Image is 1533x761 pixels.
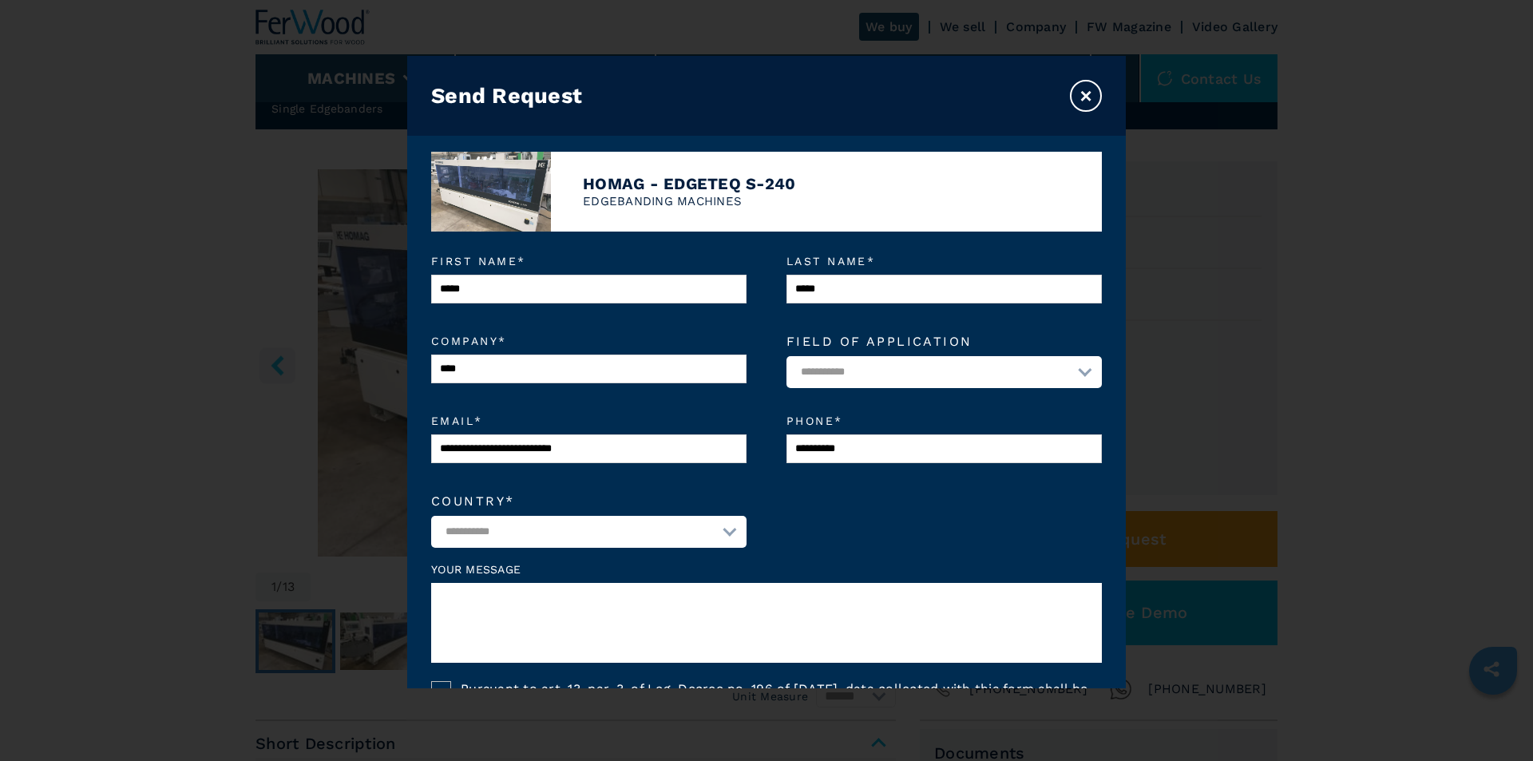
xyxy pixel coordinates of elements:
h4: HOMAG - EDGETEQ S-240 [583,174,795,193]
input: Email* [431,434,747,463]
em: Last name [786,256,1102,267]
label: Field of application [786,335,1102,348]
label: Your message [431,564,1102,575]
img: image [431,152,551,232]
input: Last name* [786,275,1102,303]
input: Phone* [786,434,1102,463]
em: Company [431,335,747,347]
input: Company* [431,355,747,383]
button: × [1070,80,1102,112]
em: Phone [786,415,1102,426]
em: Email [431,415,747,426]
h3: Send Request [431,83,582,109]
input: First name* [431,275,747,303]
em: First name [431,256,747,267]
p: EDGEBANDING MACHINES [583,193,795,210]
label: Pursuant to art. 13, par. 3, of Leg. Decree no. 196 of [DATE], data collected with this form shal... [451,681,1102,747]
label: Country [431,495,747,508]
